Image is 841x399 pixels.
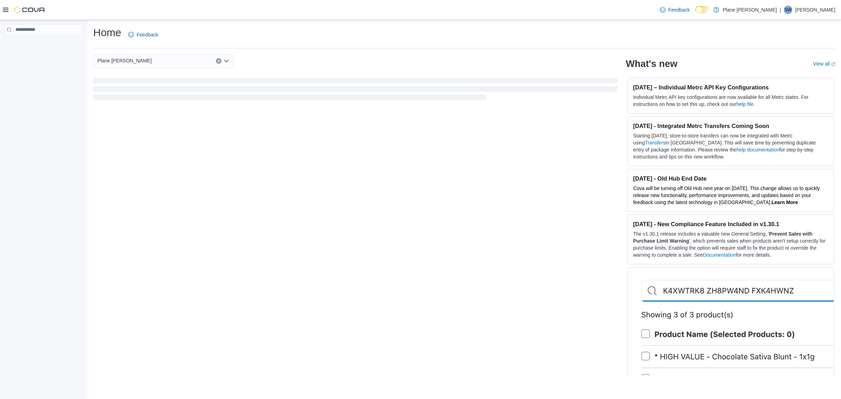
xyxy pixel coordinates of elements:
a: help documentation [737,147,779,153]
p: The v1.30.1 release includes a valuable new General Setting, ' ', which prevents sales when produ... [633,230,828,258]
h2: What's new [626,58,677,69]
span: Cova will be turning off Old Hub next year on [DATE]. This change allows us to quickly release ne... [633,185,820,205]
div: Sean Wright [784,6,792,14]
p: Individual Metrc API key configurations are now available for all Metrc states. For instructions ... [633,94,828,108]
span: Dark Mode [695,13,696,14]
p: | [780,6,781,14]
strong: Prevent Sales with Purchase Limit Warning [633,231,813,244]
h1: Home [93,26,121,40]
a: View allExternal link [813,61,835,67]
a: Feedback [657,3,692,17]
p: [PERSON_NAME] [795,6,835,14]
span: Loading [93,79,617,102]
span: Feedback [137,31,158,38]
p: Plane [PERSON_NAME] [723,6,777,14]
span: Feedback [668,6,690,13]
img: Cova [14,6,46,13]
button: Open list of options [224,58,229,64]
a: Transfers [645,140,665,146]
span: Plane [PERSON_NAME] [97,56,152,65]
a: Learn More [772,199,798,205]
a: Documentation [703,252,736,258]
nav: Complex example [4,37,83,54]
a: Feedback [125,28,161,42]
svg: External link [831,62,835,66]
span: SW [785,6,791,14]
h3: [DATE] - Old Hub End Date [633,175,828,182]
h3: [DATE] - Integrated Metrc Transfers Coming Soon [633,122,828,129]
p: Starting [DATE], store-to-store transfers can now be integrated with Metrc using in [GEOGRAPHIC_D... [633,132,828,160]
a: help file [737,101,753,107]
button: Clear input [216,58,221,64]
input: Dark Mode [695,6,710,13]
h3: [DATE] - New Compliance Feature Included in v1.30.1 [633,221,828,228]
h3: [DATE] – Individual Metrc API Key Configurations [633,84,828,91]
